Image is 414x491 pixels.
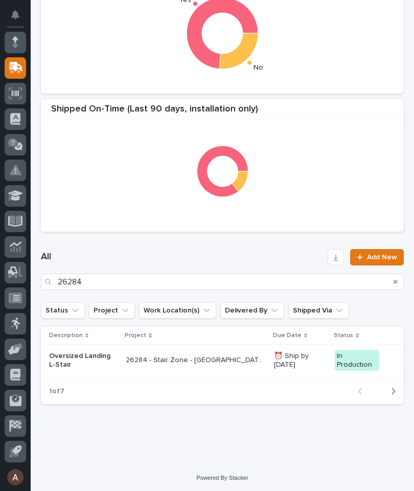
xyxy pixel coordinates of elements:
[125,330,146,341] p: Project
[288,302,349,319] button: Shipped Via
[41,379,73,404] p: 1 of 7
[41,104,404,121] div: Shipped On-Time (Last 90 days, installation only)
[41,251,324,263] h1: All
[350,387,377,396] button: Back
[254,64,263,72] text: No
[13,10,26,27] div: Notifications
[41,302,85,319] button: Status
[350,249,404,265] a: Add New
[367,254,397,261] span: Add New
[49,352,118,369] p: Oversized Landing L-Stair
[196,475,248,481] a: Powered By Stacker
[139,302,216,319] button: Work Location(s)
[49,330,83,341] p: Description
[273,330,302,341] p: Due Date
[41,345,404,376] tr: Oversized Landing L-Stair26284 - Stair Zone - [GEOGRAPHIC_DATA] Fence - Cliffs Stables Stairs2628...
[41,274,404,290] input: Search
[126,354,268,365] p: 26284 - Stair Zone - Tri State Fence - Cliffs Stables Stairs
[220,302,284,319] button: Delivered By
[334,330,353,341] p: Status
[274,352,327,369] p: ⏰ Ship by [DATE]
[5,466,26,488] button: users-avatar
[89,302,135,319] button: Project
[335,350,379,371] div: In Production
[377,387,404,396] button: Next
[5,4,26,26] button: Notifications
